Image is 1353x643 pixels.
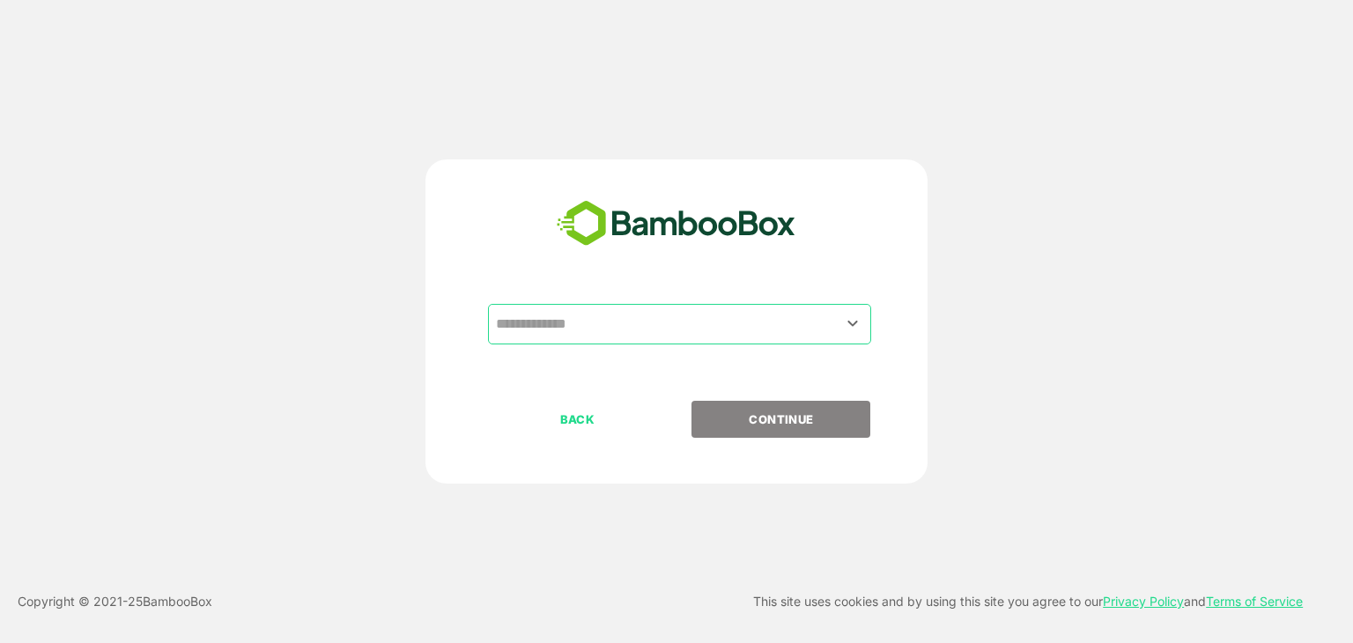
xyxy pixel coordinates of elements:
p: BACK [490,410,666,429]
p: CONTINUE [693,410,869,429]
img: bamboobox [547,195,805,253]
p: Copyright © 2021- 25 BambooBox [18,591,212,612]
a: Privacy Policy [1103,594,1184,609]
p: This site uses cookies and by using this site you agree to our and [753,591,1303,612]
button: Open [841,312,865,336]
button: CONTINUE [691,401,870,438]
button: BACK [488,401,667,438]
a: Terms of Service [1206,594,1303,609]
